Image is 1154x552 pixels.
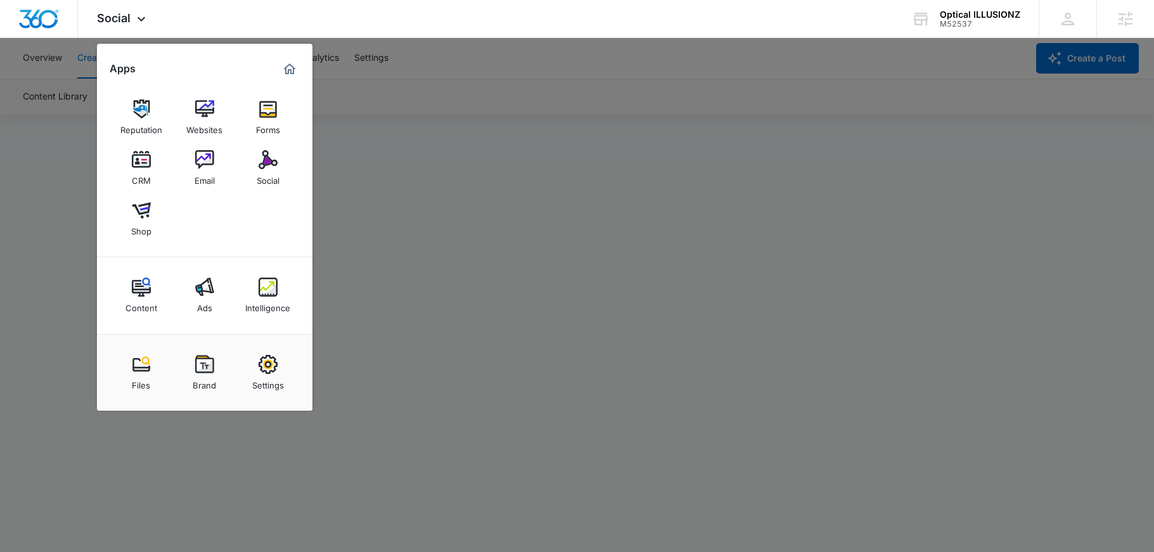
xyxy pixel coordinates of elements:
a: Content [117,271,165,319]
a: Reputation [117,93,165,141]
span: Social [97,11,131,25]
a: Websites [181,93,229,141]
a: Shop [117,195,165,243]
div: Files [132,374,150,390]
div: Shop [131,220,151,236]
a: Marketing 360® Dashboard [279,59,300,79]
div: Content [125,297,157,313]
div: Social [257,169,279,186]
div: Email [195,169,215,186]
a: CRM [117,144,165,192]
div: Ads [197,297,212,313]
div: account id [940,20,1020,29]
div: Intelligence [245,297,290,313]
a: Files [117,349,165,397]
div: Websites [186,119,222,135]
a: Settings [244,349,292,397]
a: Ads [181,271,229,319]
h2: Apps [110,63,136,75]
a: Social [244,144,292,192]
a: Email [181,144,229,192]
div: Reputation [120,119,162,135]
div: Forms [256,119,280,135]
a: Intelligence [244,271,292,319]
div: account name [940,10,1020,20]
div: Settings [252,374,284,390]
div: Brand [193,374,216,390]
div: CRM [132,169,151,186]
a: Forms [244,93,292,141]
a: Brand [181,349,229,397]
